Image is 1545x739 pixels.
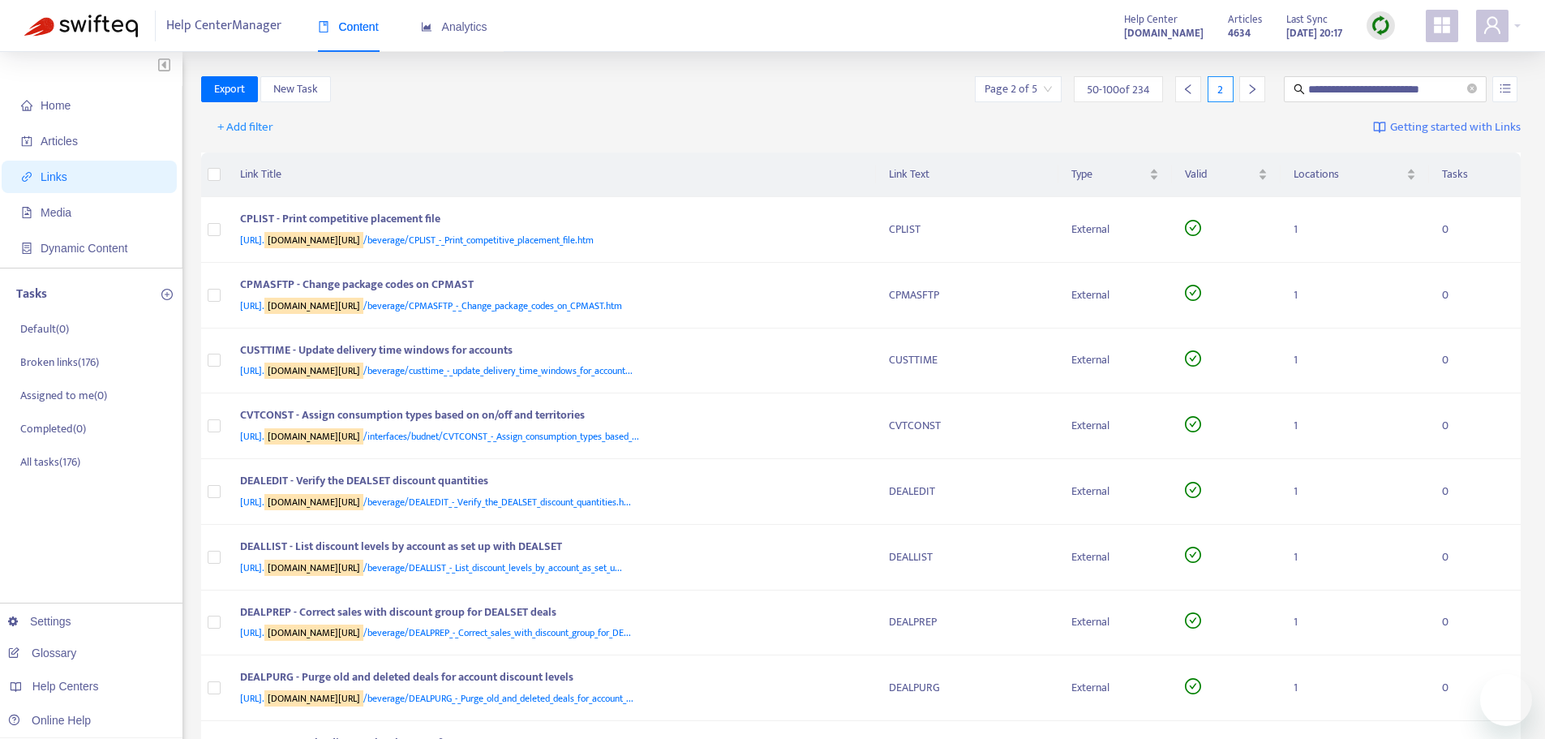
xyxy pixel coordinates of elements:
[264,298,363,314] sqkw: [DOMAIN_NAME][URL]
[240,668,857,690] div: DEALPURG - Purge old and deleted deals for account discount levels
[1071,548,1158,566] div: External
[1071,613,1158,631] div: External
[1294,84,1305,95] span: search
[1286,11,1328,28] span: Last Sync
[1124,24,1204,42] a: [DOMAIN_NAME]
[32,680,99,693] span: Help Centers
[1390,118,1521,137] span: Getting started with Links
[8,615,71,628] a: Settings
[1429,459,1521,525] td: 0
[1286,24,1342,42] strong: [DATE] 20:17
[1492,76,1517,102] button: unordered-list
[1429,655,1521,721] td: 0
[1185,285,1201,301] span: check-circle
[1185,612,1201,629] span: check-circle
[1373,121,1386,134] img: image-link
[240,690,633,707] span: [URL]. /beverage/DEALPURG_-_Purge_old_and_deleted_deals_for_account_...
[1228,11,1262,28] span: Articles
[1371,15,1391,36] img: sync.dc5367851b00ba804db3.png
[161,289,173,300] span: plus-circle
[20,387,107,404] p: Assigned to me ( 0 )
[227,153,876,197] th: Link Title
[41,170,67,183] span: Links
[1124,11,1178,28] span: Help Center
[1483,15,1502,35] span: user
[1071,165,1145,183] span: Type
[1294,165,1403,183] span: Locations
[240,342,857,363] div: CUSTTIME - Update delivery time windows for accounts
[166,11,281,41] span: Help Center Manager
[240,406,857,428] div: CVTCONST - Assign consumption types based on on/off and territories
[1071,286,1158,304] div: External
[41,99,71,112] span: Home
[889,417,1046,435] div: CVTCONST
[1467,82,1477,97] span: close-circle
[205,114,285,140] button: + Add filter
[1281,393,1429,459] td: 1
[240,604,857,625] div: DEALPREP - Correct sales with discount group for DEALSET deals
[889,679,1046,697] div: DEALPURG
[1071,679,1158,697] div: External
[8,647,76,660] a: Glossary
[16,285,47,304] p: Tasks
[1281,591,1429,656] td: 1
[1185,350,1201,367] span: check-circle
[1429,393,1521,459] td: 0
[21,171,32,183] span: link
[1429,153,1521,197] th: Tasks
[41,135,78,148] span: Articles
[1281,263,1429,329] td: 1
[21,100,32,111] span: home
[20,320,69,337] p: Default ( 0 )
[889,548,1046,566] div: DEALLIST
[1429,591,1521,656] td: 0
[1087,81,1150,98] span: 50 - 100 of 234
[1429,263,1521,329] td: 0
[1185,416,1201,432] span: check-circle
[421,21,432,32] span: area-chart
[260,76,331,102] button: New Task
[1429,329,1521,394] td: 0
[20,453,80,470] p: All tasks ( 176 )
[1071,417,1158,435] div: External
[1182,84,1194,95] span: left
[1281,329,1429,394] td: 1
[264,232,363,248] sqkw: [DOMAIN_NAME][URL]
[240,363,633,379] span: [URL]. /beverage/custtime_-_update_delivery_time_windows_for_account...
[1281,525,1429,591] td: 1
[889,613,1046,631] div: DEALPREP
[273,80,318,98] span: New Task
[889,483,1046,501] div: DEALEDIT
[240,232,594,248] span: [URL]. /beverage/CPLIST_-_Print_competitive_placement_file.htm
[1071,483,1158,501] div: External
[240,210,857,231] div: CPLIST - Print competitive placement file
[21,207,32,218] span: file-image
[217,118,273,137] span: + Add filter
[214,80,245,98] span: Export
[1185,220,1201,236] span: check-circle
[1281,197,1429,263] td: 1
[240,560,622,576] span: [URL]. /beverage/DEALLIST_-_List_discount_levels_by_account_as_set_u...
[1429,197,1521,263] td: 0
[318,20,379,33] span: Content
[1429,525,1521,591] td: 0
[1247,84,1258,95] span: right
[1172,153,1281,197] th: Valid
[240,494,631,510] span: [URL]. /beverage/DEALEDIT_-_Verify_the_DEALSET_discount_quantities.h...
[264,494,363,510] sqkw: [DOMAIN_NAME][URL]
[21,135,32,147] span: account-book
[1281,153,1429,197] th: Locations
[421,20,487,33] span: Analytics
[1500,83,1511,94] span: unordered-list
[1071,351,1158,369] div: External
[889,351,1046,369] div: CUSTTIME
[1281,655,1429,721] td: 1
[20,354,99,371] p: Broken links ( 176 )
[41,206,71,219] span: Media
[1373,114,1521,140] a: Getting started with Links
[876,153,1059,197] th: Link Text
[1058,153,1171,197] th: Type
[264,560,363,576] sqkw: [DOMAIN_NAME][URL]
[201,76,258,102] button: Export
